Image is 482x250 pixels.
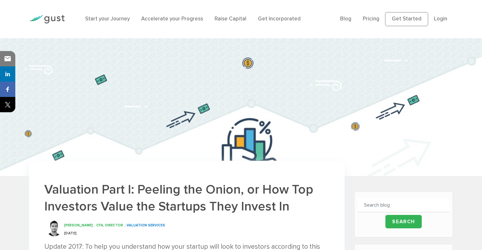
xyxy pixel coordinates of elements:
[125,223,165,227] span: , VALUATION SERVICES
[215,16,246,22] a: Raise Capital
[258,16,301,22] a: Get Incorporated
[340,16,351,22] a: Blog
[363,16,379,22] a: Pricing
[358,198,449,212] input: Search blog
[64,223,93,227] span: [PERSON_NAME]
[29,15,65,24] img: Gust Logo
[64,231,77,235] span: [DATE]
[141,16,203,22] a: Accelerate your Progress
[434,16,447,22] a: Login
[44,181,330,215] h1: Valuation Part I: Peeling the Onion, or How Top Investors Value the Startups They Invest In
[385,12,428,26] a: Get Started
[94,223,123,227] span: , CFA, DIRECTOR
[385,215,422,228] input: Search
[46,220,62,236] img: Keyvan Firouzi
[85,16,130,22] a: Start your Journey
